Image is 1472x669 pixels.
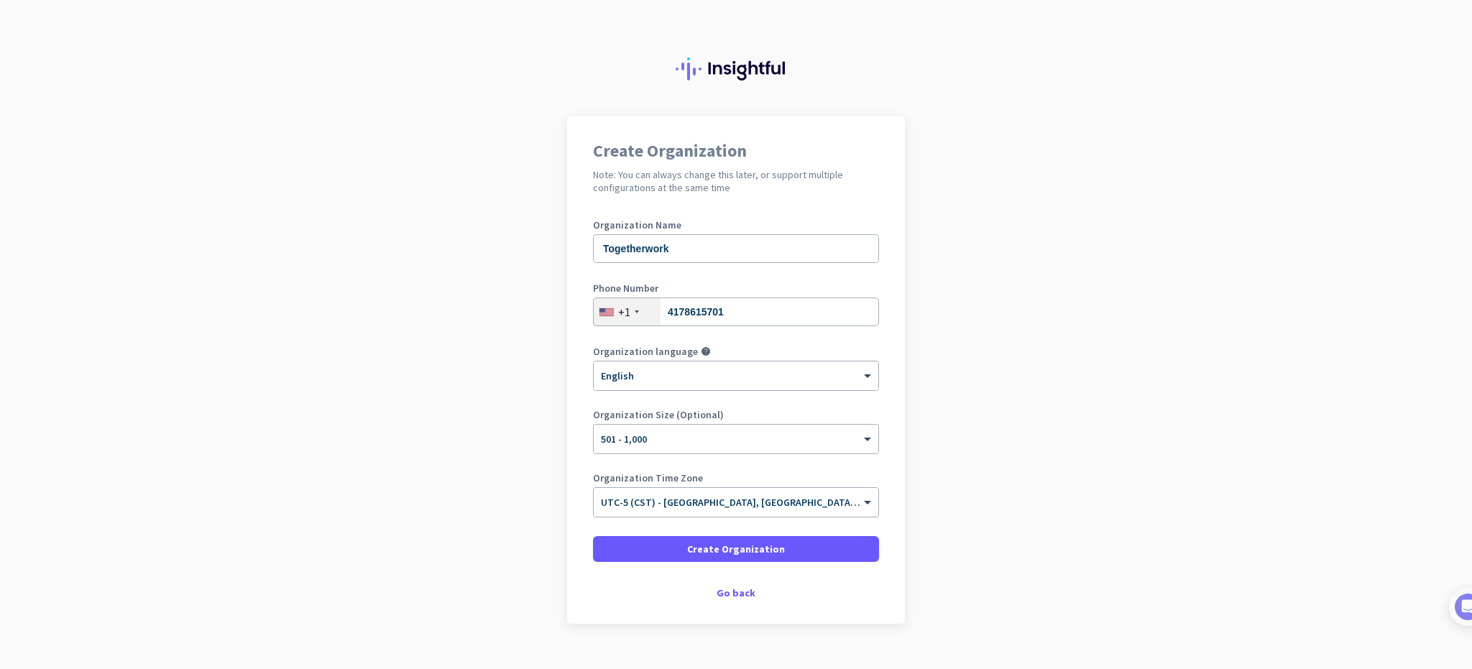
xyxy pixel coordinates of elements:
label: Organization Name [593,220,879,230]
div: +1 [618,305,630,319]
label: Organization language [593,346,698,356]
h2: Note: You can always change this later, or support multiple configurations at the same time [593,168,879,194]
input: What is the name of your organization? [593,234,879,263]
label: Organization Time Zone [593,473,879,483]
span: Create Organization [687,542,785,556]
label: Organization Size (Optional) [593,410,879,420]
input: 201-555-0123 [593,297,879,326]
button: Create Organization [593,536,879,562]
label: Phone Number [593,283,879,293]
img: Insightful [676,57,796,80]
div: Go back [593,588,879,598]
h1: Create Organization [593,142,879,160]
i: help [701,346,711,356]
